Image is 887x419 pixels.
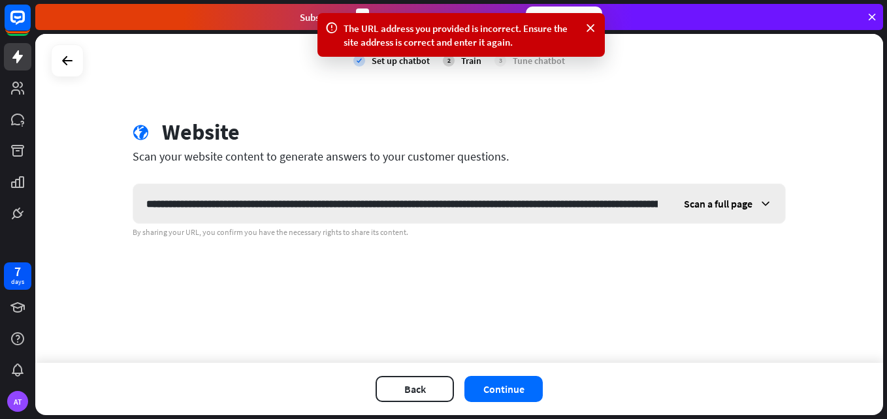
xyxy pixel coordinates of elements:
button: Continue [464,376,543,402]
div: Subscribe in days to get your first month for $1 [300,8,515,26]
div: Website [162,119,240,146]
div: 2 [443,55,455,67]
span: Scan a full page [684,197,752,210]
i: check [353,55,365,67]
div: 3 [356,8,369,26]
div: Set up chatbot [372,55,430,67]
div: Subscribe now [526,7,602,27]
div: By sharing your URL, you confirm you have the necessary rights to share its content. [133,227,786,238]
button: Open LiveChat chat widget [10,5,50,44]
div: Train [461,55,481,67]
div: 7 [14,266,21,277]
div: days [11,277,24,287]
div: AT [7,391,28,412]
div: Scan your website content to generate answers to your customer questions. [133,149,786,164]
i: globe [133,125,149,141]
a: 7 days [4,262,31,290]
div: Tune chatbot [513,55,565,67]
button: Back [376,376,454,402]
div: The URL address you provided is incorrect. Ensure the site address is correct and enter it again. [344,22,579,49]
div: 3 [494,55,506,67]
